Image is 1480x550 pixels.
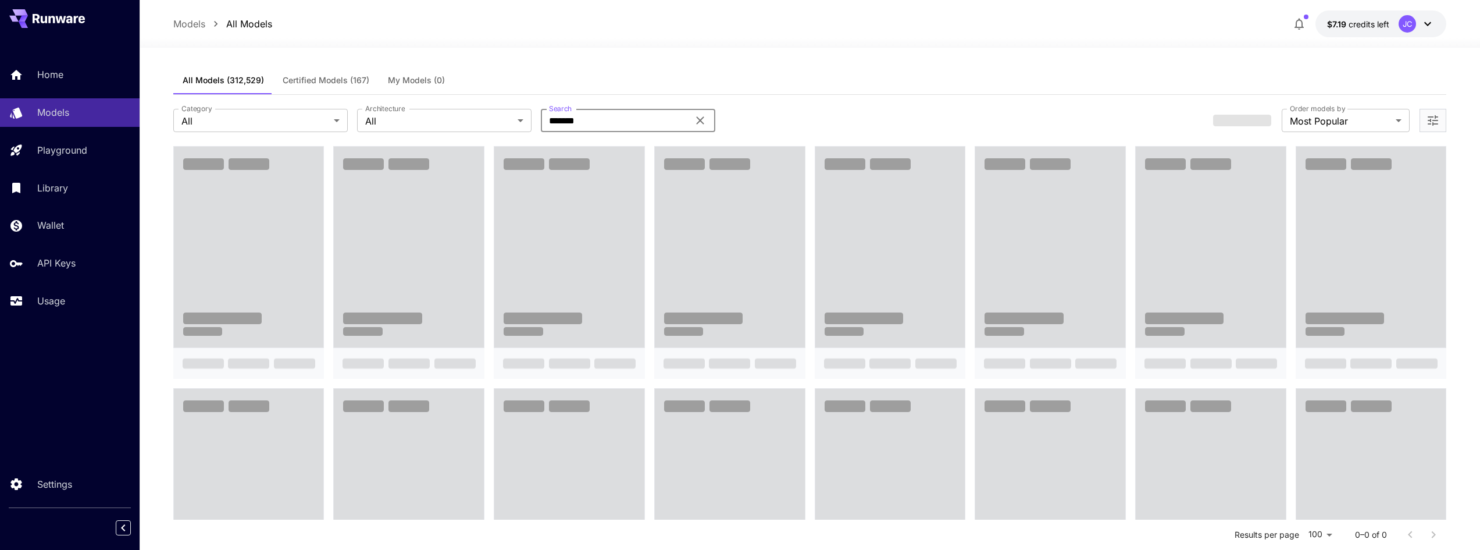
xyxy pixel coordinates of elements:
[181,114,329,128] span: All
[1304,526,1336,543] div: 100
[388,75,445,86] span: My Models (0)
[1349,19,1389,29] span: credits left
[1399,15,1416,33] div: JC
[183,75,264,86] span: All Models (312,529)
[1327,18,1389,30] div: $7.18882
[1315,10,1446,37] button: $7.18882JC
[37,105,69,119] p: Models
[365,104,405,113] label: Architecture
[37,68,63,81] p: Home
[1290,104,1345,113] label: Order models by
[549,104,572,113] label: Search
[1290,114,1391,128] span: Most Popular
[1235,529,1299,541] p: Results per page
[37,143,87,157] p: Playground
[37,218,64,232] p: Wallet
[1327,19,1349,29] span: $7.19
[365,114,513,128] span: All
[173,17,205,31] a: Models
[124,517,140,538] div: Collapse sidebar
[116,520,131,535] button: Collapse sidebar
[37,181,68,195] p: Library
[226,17,272,31] a: All Models
[37,256,76,270] p: API Keys
[181,104,212,113] label: Category
[1355,529,1387,541] p: 0–0 of 0
[37,477,72,491] p: Settings
[283,75,369,86] span: Certified Models (167)
[173,17,272,31] nav: breadcrumb
[37,294,65,308] p: Usage
[1426,113,1440,128] button: Open more filters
